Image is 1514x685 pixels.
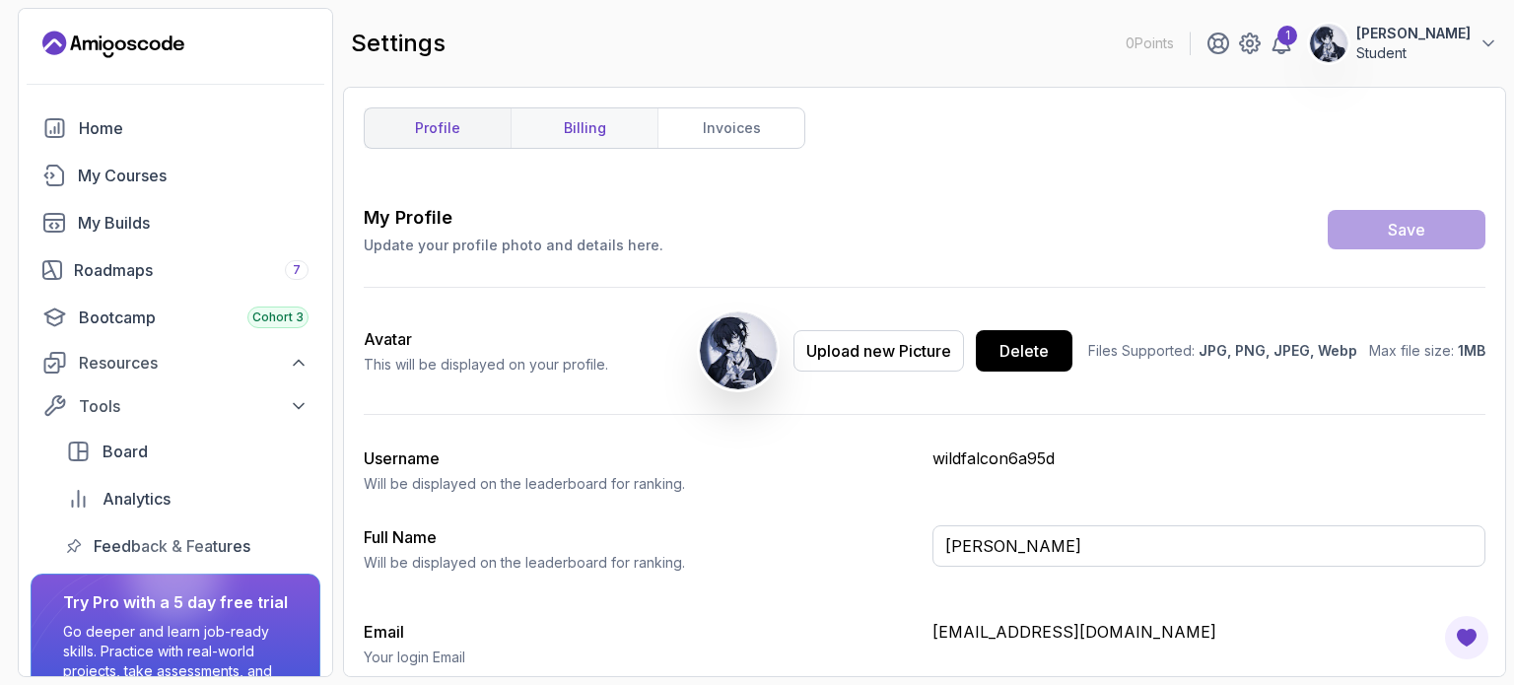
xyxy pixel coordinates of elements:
h2: Avatar [364,327,608,351]
a: roadmaps [31,250,320,290]
a: analytics [54,479,320,518]
p: Update your profile photo and details here. [364,236,663,255]
div: Bootcamp [79,306,309,329]
div: Home [79,116,309,140]
p: [PERSON_NAME] [1356,24,1471,43]
button: Save [1328,210,1485,249]
a: bootcamp [31,298,320,337]
button: Resources [31,345,320,380]
p: This will be displayed on your profile. [364,355,608,375]
a: builds [31,203,320,242]
span: 1MB [1458,342,1485,359]
div: Delete [999,339,1049,363]
span: Analytics [103,487,171,511]
span: Cohort 3 [252,309,304,325]
a: courses [31,156,320,195]
a: billing [511,108,657,148]
div: Save [1388,218,1425,241]
p: Your login Email [364,648,917,667]
p: Files Supported: Max file size: [1088,341,1485,361]
span: Feedback & Features [94,534,250,558]
label: Full Name [364,527,437,547]
a: board [54,432,320,471]
div: My Builds [78,211,309,235]
a: feedback [54,526,320,566]
button: Upload new Picture [793,330,964,372]
a: profile [365,108,511,148]
p: 0 Points [1126,34,1174,53]
a: home [31,108,320,148]
button: Open Feedback Button [1443,614,1490,661]
div: 1 [1277,26,1297,45]
p: Will be displayed on the leaderboard for ranking. [364,474,917,494]
button: user profile image[PERSON_NAME]Student [1309,24,1498,63]
h2: settings [351,28,446,59]
img: user profile image [700,312,777,389]
span: JPG, PNG, JPEG, Webp [1199,342,1357,359]
label: Username [364,448,440,468]
a: 1 [1270,32,1293,55]
img: user profile image [1310,25,1347,62]
p: [EMAIL_ADDRESS][DOMAIN_NAME] [932,620,1485,644]
button: Delete [976,330,1072,372]
button: Tools [31,388,320,424]
p: Student [1356,43,1471,63]
span: 7 [293,262,301,278]
p: wildfalcon6a95d [932,446,1485,470]
div: Tools [79,394,309,418]
input: Enter your full name [932,525,1485,567]
span: Board [103,440,148,463]
div: Resources [79,351,309,375]
div: My Courses [78,164,309,187]
div: Upload new Picture [806,339,951,363]
div: Roadmaps [74,258,309,282]
h3: My Profile [364,204,663,232]
a: invoices [657,108,804,148]
a: Landing page [42,29,184,60]
p: Will be displayed on the leaderboard for ranking. [364,553,917,573]
h3: Email [364,620,917,644]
